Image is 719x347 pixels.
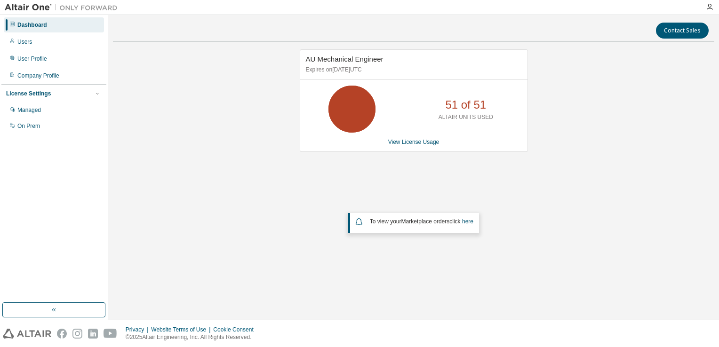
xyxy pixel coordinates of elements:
img: linkedin.svg [88,329,98,339]
div: Website Terms of Use [151,326,213,333]
img: altair_logo.svg [3,329,51,339]
div: Privacy [126,326,151,333]
p: Expires on [DATE] UTC [306,66,519,74]
img: instagram.svg [72,329,82,339]
div: Users [17,38,32,46]
a: View License Usage [388,139,439,145]
p: ALTAIR UNITS USED [439,113,493,121]
div: Company Profile [17,72,59,79]
div: Dashboard [17,21,47,29]
a: here [462,218,473,225]
span: To view your click [370,218,473,225]
div: Cookie Consent [213,326,259,333]
div: On Prem [17,122,40,130]
p: 51 of 51 [445,97,486,113]
span: AU Mechanical Engineer [306,55,383,63]
div: User Profile [17,55,47,63]
img: youtube.svg [104,329,117,339]
button: Contact Sales [656,23,709,39]
em: Marketplace orders [401,218,450,225]
img: Altair One [5,3,122,12]
img: facebook.svg [57,329,67,339]
div: License Settings [6,90,51,97]
div: Managed [17,106,41,114]
p: © 2025 Altair Engineering, Inc. All Rights Reserved. [126,333,259,341]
